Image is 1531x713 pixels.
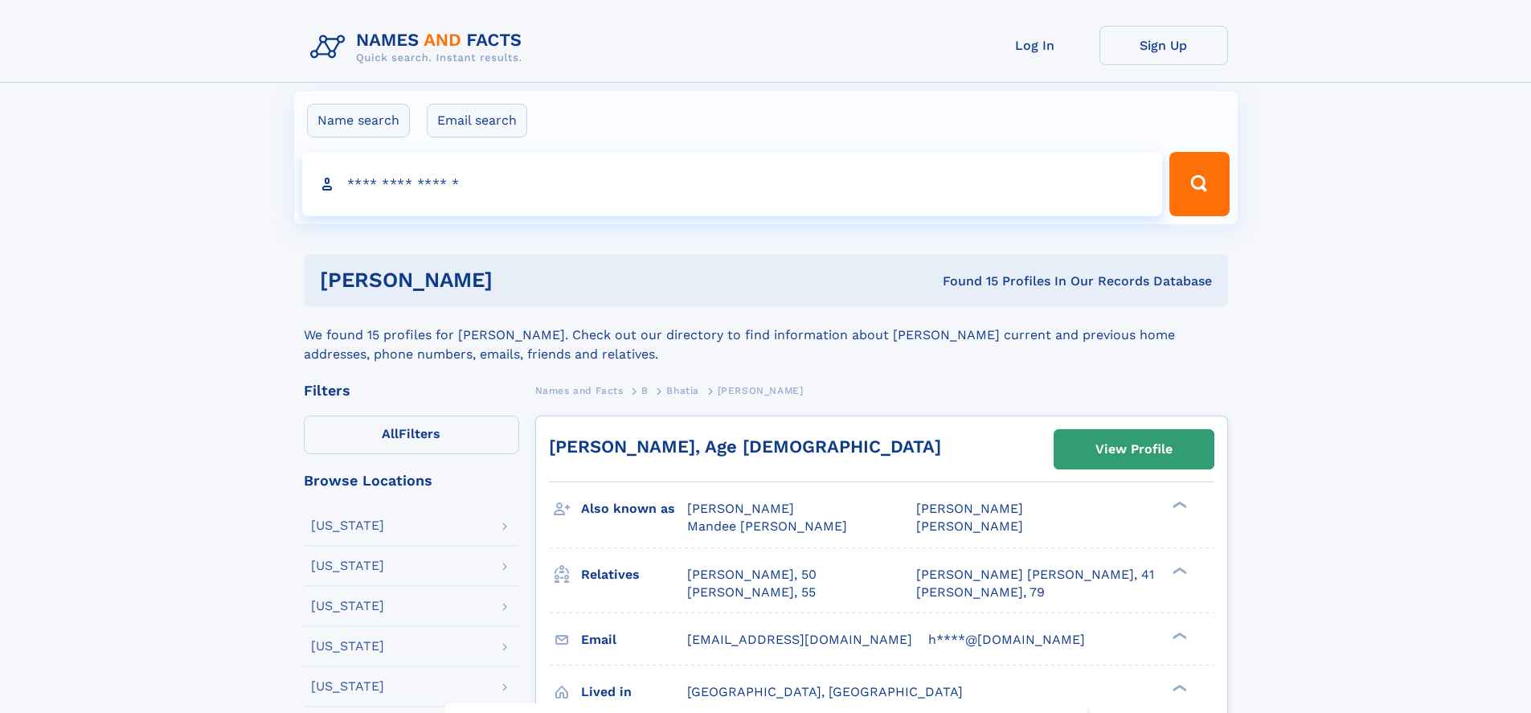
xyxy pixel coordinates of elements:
span: [PERSON_NAME] [916,501,1023,516]
a: [PERSON_NAME], 50 [687,566,817,584]
div: [US_STATE] [311,600,384,613]
a: [PERSON_NAME], 79 [916,584,1045,601]
h3: Email [581,626,687,654]
h3: Lived in [581,678,687,706]
a: B [641,380,649,400]
span: Bhatia [666,385,699,396]
h3: Also known as [581,495,687,522]
div: Found 15 Profiles In Our Records Database [718,272,1212,290]
a: [PERSON_NAME] [PERSON_NAME], 41 [916,566,1154,584]
a: Log In [971,26,1099,65]
a: Bhatia [666,380,699,400]
div: ❯ [1169,682,1188,693]
a: Names and Facts [535,380,624,400]
button: Search Button [1169,152,1229,216]
img: Logo Names and Facts [304,26,535,69]
label: Filters [304,416,519,454]
span: [GEOGRAPHIC_DATA], [GEOGRAPHIC_DATA] [687,684,963,699]
input: search input [302,152,1163,216]
span: [PERSON_NAME] [916,518,1023,534]
div: [US_STATE] [311,519,384,532]
div: We found 15 profiles for [PERSON_NAME]. Check out our directory to find information about [PERSON... [304,306,1228,364]
div: Browse Locations [304,473,519,488]
a: [PERSON_NAME], 55 [687,584,816,601]
div: View Profile [1095,431,1173,468]
div: ❯ [1169,500,1188,510]
span: B [641,385,649,396]
div: ❯ [1169,565,1188,576]
span: All [382,426,399,441]
div: Filters [304,383,519,398]
div: ❯ [1169,630,1188,641]
span: [EMAIL_ADDRESS][DOMAIN_NAME] [687,632,912,647]
span: [PERSON_NAME] [718,385,804,396]
div: [US_STATE] [311,680,384,693]
label: Email search [427,104,527,137]
label: Name search [307,104,410,137]
span: [PERSON_NAME] [687,501,794,516]
a: View Profile [1054,430,1214,469]
h3: Relatives [581,561,687,588]
div: [US_STATE] [311,640,384,653]
h1: [PERSON_NAME] [320,270,718,290]
a: [PERSON_NAME], Age [DEMOGRAPHIC_DATA] [549,436,941,457]
a: Sign Up [1099,26,1228,65]
span: Mandee [PERSON_NAME] [687,518,847,534]
div: [US_STATE] [311,559,384,572]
